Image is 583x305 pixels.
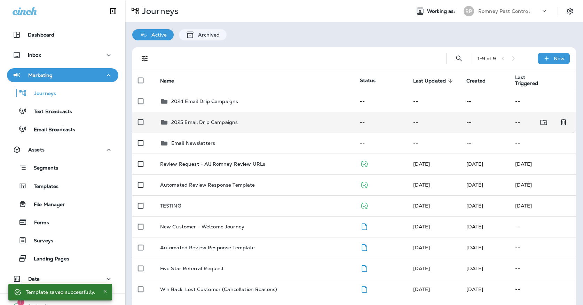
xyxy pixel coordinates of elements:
[466,265,483,272] span: Maddie Madonecsky
[27,91,56,97] p: Journeys
[452,52,466,65] button: Search Journeys
[510,154,576,174] td: [DATE]
[466,182,483,188] span: Caitlyn Harney
[427,8,457,14] span: Working as:
[564,5,576,17] button: Settings
[461,91,510,112] td: --
[464,6,474,16] div: RP
[408,112,461,133] td: --
[103,4,123,18] button: Collapse Sidebar
[466,244,483,251] span: Maddie Madonecsky
[160,161,265,167] p: Review Request - All Romney Review URLs
[360,244,369,250] span: Draft
[413,161,430,167] span: Eldon Nelson
[7,233,118,248] button: Surveys
[413,244,430,251] span: Maddie Madonecsky
[27,183,58,190] p: Templates
[413,203,430,209] span: Frank Carreno
[160,182,255,188] p: Automated Review Response Template
[510,91,576,112] td: --
[360,223,369,229] span: Draft
[7,215,118,229] button: Forms
[557,115,570,130] button: Delete
[27,256,69,263] p: Landing Pages
[354,91,408,112] td: --
[515,75,551,86] span: Last Triggered
[510,112,554,133] td: --
[360,181,369,187] span: Published
[478,56,496,61] div: 1 - 9 of 9
[7,197,118,211] button: File Manager
[160,78,174,84] span: Name
[466,224,483,230] span: Maddie Madonecsky
[160,203,181,209] p: TESTING
[171,99,238,104] p: 2024 Email Drip Campaigns
[478,8,530,14] p: Romney Pest Control
[28,52,41,58] p: Inbox
[515,245,570,250] p: --
[413,182,430,188] span: Caitlyn Harney
[515,287,570,292] p: --
[28,276,40,282] p: Data
[7,86,118,100] button: Journeys
[7,104,118,118] button: Text Broadcasts
[354,133,408,154] td: --
[510,133,576,154] td: --
[26,286,95,298] div: Template saved successfully.
[7,251,118,266] button: Landing Pages
[101,287,109,296] button: Close
[148,32,167,38] p: Active
[554,56,565,61] p: New
[171,119,238,125] p: 2025 Email Drip Campaigns
[27,165,58,172] p: Segments
[28,147,45,152] p: Assets
[413,78,455,84] span: Last Updated
[138,52,152,65] button: Filters
[195,32,220,38] p: Archived
[360,286,369,292] span: Draft
[354,112,408,133] td: --
[160,266,224,271] p: Five Star Referral Request
[7,179,118,193] button: Templates
[139,6,179,16] p: Journeys
[515,266,570,271] p: --
[413,78,446,84] span: Last Updated
[466,286,483,292] span: Maddie Madonecsky
[7,272,118,286] button: Data
[27,202,65,208] p: File Manager
[360,77,376,84] span: Status
[160,78,183,84] span: Name
[515,75,542,86] span: Last Triggered
[27,109,72,115] p: Text Broadcasts
[461,112,510,133] td: --
[28,32,54,38] p: Dashboard
[7,122,118,136] button: Email Broadcasts
[510,195,576,216] td: [DATE]
[537,115,551,130] button: Move to folder
[408,133,461,154] td: --
[7,160,118,175] button: Segments
[466,78,486,84] span: Created
[160,224,244,229] p: New Customer - Welcome Journey
[408,91,461,112] td: --
[7,48,118,62] button: Inbox
[160,287,277,292] p: Win Back, Lost Customer (Cancellation Reasons)
[360,160,369,166] span: Published
[413,286,430,292] span: Maddie Madonecsky
[413,265,430,272] span: Maddie Madonecsky
[7,68,118,82] button: Marketing
[7,28,118,42] button: Dashboard
[360,265,369,271] span: Draft
[360,202,369,208] span: Published
[466,161,483,167] span: Eldon Nelson
[461,133,510,154] td: --
[28,72,53,78] p: Marketing
[27,238,53,244] p: Surveys
[27,127,75,133] p: Email Broadcasts
[466,203,483,209] span: Frank Carreno
[466,78,495,84] span: Created
[413,224,430,230] span: Maddie Madonecsky
[160,245,255,250] p: Automated Review Response Template
[27,220,49,226] p: Forms
[515,224,570,229] p: --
